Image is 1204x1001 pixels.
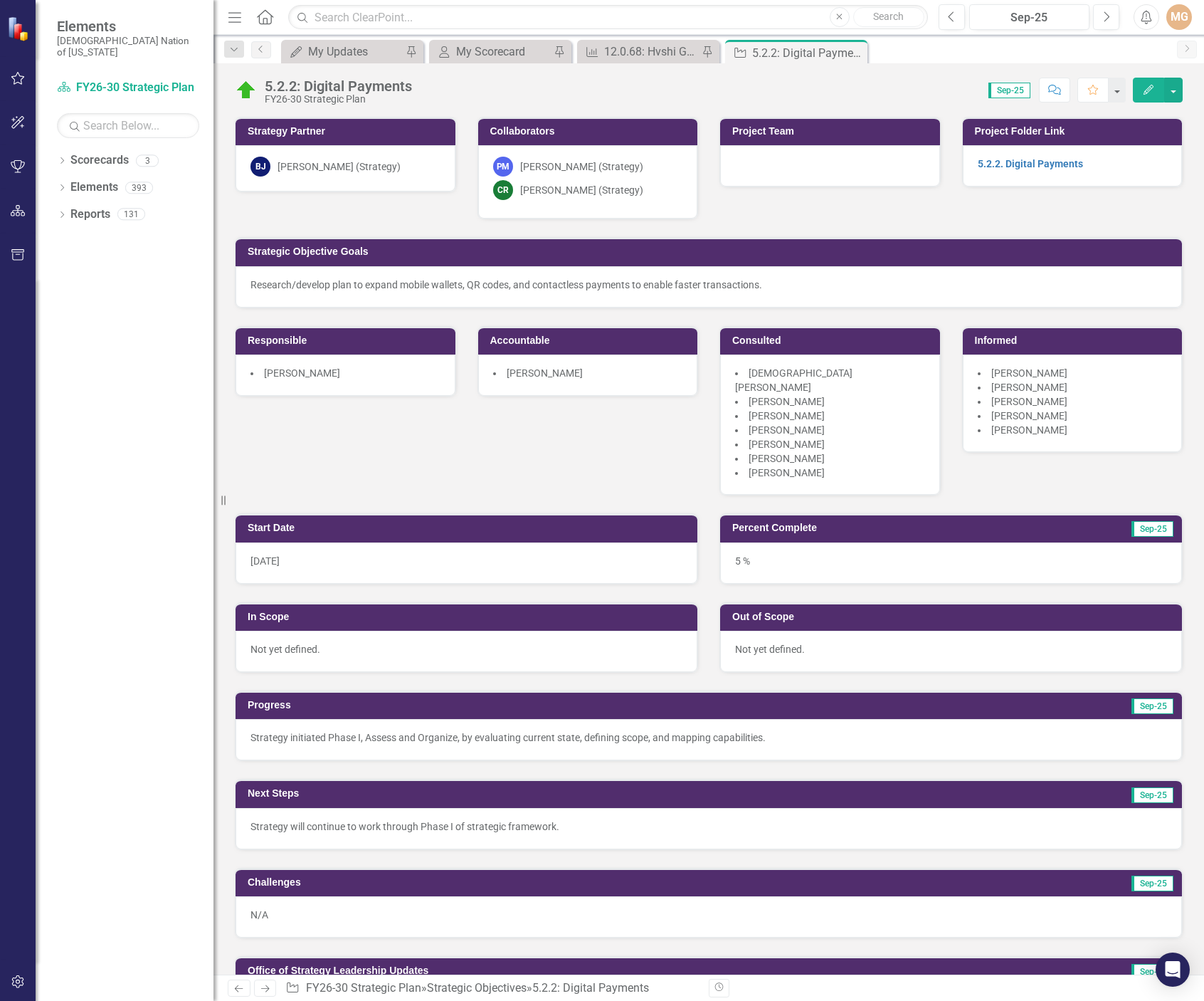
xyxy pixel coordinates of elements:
[70,206,110,223] a: Reports
[250,819,1167,834] p: Strategy will continue to work through Phase I of strategic framework.
[57,113,199,138] input: Search Below...
[493,180,513,200] div: CR
[250,555,280,567] span: [DATE]
[1131,698,1173,714] span: Sep-25
[581,43,698,61] a: 12.0.68: Hvshi Gift Shop Inventory KPIs
[250,908,1167,922] p: N/A
[1131,521,1173,537] span: Sep-25
[125,182,153,194] div: 393
[749,439,825,450] span: [PERSON_NAME]
[433,43,550,61] a: My Scorecard
[532,981,649,995] div: 5.2.2: Digital Payments
[749,467,825,478] span: [PERSON_NAME]
[248,965,996,976] h3: Office of Strategy Leadership Updates
[735,642,1167,656] p: Not yet defined.
[248,612,690,622] h3: In Scope
[7,16,32,41] img: ClearPoint Strategy
[117,209,145,221] div: 131
[1156,953,1190,987] div: Open Intercom Messenger
[136,154,159,167] div: 3
[749,424,825,436] span: [PERSON_NAME]
[427,981,527,995] a: Strategic Objectives
[308,43,402,61] div: My Updates
[248,877,758,888] h3: Challenges
[991,367,1067,379] span: [PERSON_NAME]
[264,367,340,379] span: [PERSON_NAME]
[752,44,864,62] div: 5.2.2: Digital Payments
[250,730,1167,745] p: Strategy initiated Phase I, Assess and Organize, by evaluating current state, defining scope, and...
[735,367,852,393] span: [DEMOGRAPHIC_DATA][PERSON_NAME]
[520,159,643,174] div: [PERSON_NAME] (Strategy)
[306,981,421,995] a: FY26-30 Strategic Plan
[456,43,550,61] div: My Scorecard
[991,382,1067,393] span: [PERSON_NAME]
[988,83,1030,98] span: Sep-25
[978,158,1083,169] a: 5.2.2. Digital Payments
[974,9,1084,26] div: Sep-25
[57,35,199,58] small: [DEMOGRAPHIC_DATA] Nation of [US_STATE]
[732,126,933,137] h3: Project Team
[288,5,928,30] input: Search ClearPoint...
[749,453,825,464] span: [PERSON_NAME]
[265,78,412,94] div: 5.2.2: Digital Payments
[732,335,933,346] h3: Consulted
[991,424,1067,436] span: [PERSON_NAME]
[70,179,118,196] a: Elements
[749,410,825,421] span: [PERSON_NAME]
[248,126,448,137] h3: Strategy Partner
[265,94,412,105] div: FY26-30 Strategic Plan
[250,278,1167,292] div: Research/develop plan to expand mobile wallets, QR codes, and contactless payments to enable fast...
[490,335,691,346] h3: Accountable
[235,79,258,102] img: On Target
[749,396,825,407] span: [PERSON_NAME]
[278,159,401,174] div: [PERSON_NAME] (Strategy)
[991,396,1067,407] span: [PERSON_NAME]
[975,126,1176,137] h3: Project Folder Link
[732,523,1025,533] h3: Percent Complete
[604,43,698,61] div: 12.0.68: Hvshi Gift Shop Inventory KPIs
[732,612,1175,622] h3: Out of Scope
[853,7,924,27] button: Search
[250,157,270,177] div: BJ
[969,4,1089,30] button: Sep-25
[70,152,129,169] a: Scorecards
[975,335,1176,346] h3: Informed
[57,18,199,35] span: Elements
[493,157,513,177] div: PM
[720,543,1182,584] div: 5 %
[873,11,904,22] span: Search
[520,183,643,197] div: [PERSON_NAME] (Strategy)
[1166,4,1192,30] button: MG
[250,642,682,656] p: Not yet defined.
[285,43,402,61] a: My Updates
[285,980,698,997] div: » »
[1131,787,1173,803] span: Sep-25
[1131,964,1173,980] span: Sep-25
[248,335,448,346] h3: Responsible
[248,788,751,799] h3: Next Steps
[57,80,199,96] a: FY26-30 Strategic Plan
[991,410,1067,421] span: [PERSON_NAME]
[248,700,710,711] h3: Progress
[248,246,1175,257] h3: Strategic Objective Goals
[490,126,691,137] h3: Collaborators
[248,523,690,533] h3: Start Date
[507,367,583,379] span: [PERSON_NAME]
[1131,876,1173,891] span: Sep-25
